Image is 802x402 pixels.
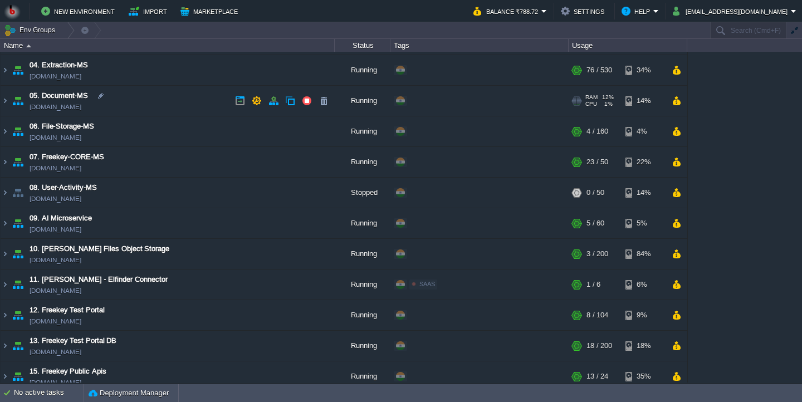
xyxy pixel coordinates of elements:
[10,361,26,391] img: AMDAwAAAACH5BAEAAAAALAAAAAABAAEAAAICRAEAOw==
[1,39,334,52] div: Name
[4,22,59,38] button: Env Groups
[625,239,662,269] div: 84%
[10,269,26,300] img: AMDAwAAAACH5BAEAAAAALAAAAAABAAEAAAICRAEAOw==
[625,86,662,116] div: 14%
[625,147,662,177] div: 22%
[41,4,118,18] button: New Environment
[10,147,26,177] img: AMDAwAAAACH5BAEAAAAALAAAAAABAAEAAAICRAEAOw==
[4,3,21,19] img: Bitss Techniques
[129,4,170,18] button: Import
[586,269,600,300] div: 1 / 6
[10,208,26,238] img: AMDAwAAAACH5BAEAAAAALAAAAAABAAEAAAICRAEAOw==
[601,101,613,107] span: 1%
[10,331,26,361] img: AMDAwAAAACH5BAEAAAAALAAAAAABAAEAAAICRAEAOw==
[1,300,9,330] img: AMDAwAAAACH5BAEAAAAALAAAAAABAAEAAAICRAEAOw==
[1,86,9,116] img: AMDAwAAAACH5BAEAAAAALAAAAAABAAEAAAICRAEAOw==
[30,243,169,254] a: 10. [PERSON_NAME] Files Object Storage
[30,101,81,112] a: [DOMAIN_NAME]
[30,193,81,204] a: [DOMAIN_NAME]
[1,361,9,391] img: AMDAwAAAACH5BAEAAAAALAAAAAABAAEAAAICRAEAOw==
[335,239,390,269] div: Running
[586,147,608,177] div: 23 / 50
[10,239,26,269] img: AMDAwAAAACH5BAEAAAAALAAAAAABAAEAAAICRAEAOw==
[30,274,168,285] a: 11. [PERSON_NAME] - Elfinder Connector
[625,55,662,85] div: 34%
[586,361,608,391] div: 13 / 24
[30,213,92,224] a: 09. AI Microservice
[561,4,608,18] button: Settings
[335,331,390,361] div: Running
[625,361,662,391] div: 35%
[180,4,241,18] button: Marketplace
[335,361,390,391] div: Running
[586,116,608,146] div: 4 / 160
[1,239,9,269] img: AMDAwAAAACH5BAEAAAAALAAAAAABAAEAAAICRAEAOw==
[586,178,604,208] div: 0 / 50
[10,55,26,85] img: AMDAwAAAACH5BAEAAAAALAAAAAABAAEAAAICRAEAOw==
[26,45,31,47] img: AMDAwAAAACH5BAEAAAAALAAAAAABAAEAAAICRAEAOw==
[335,39,390,52] div: Status
[1,208,9,238] img: AMDAwAAAACH5BAEAAAAALAAAAAABAAEAAAICRAEAOw==
[1,116,9,146] img: AMDAwAAAACH5BAEAAAAALAAAAAABAAEAAAICRAEAOw==
[30,163,81,174] a: [DOMAIN_NAME]
[622,4,653,18] button: Help
[30,366,106,377] a: 15. Freekey Public Apis
[10,178,26,208] img: AMDAwAAAACH5BAEAAAAALAAAAAABAAEAAAICRAEAOw==
[30,90,88,101] a: 05. Document-MS
[10,300,26,330] img: AMDAwAAAACH5BAEAAAAALAAAAAABAAEAAAICRAEAOw==
[473,4,541,18] button: Balance ₹788.72
[586,208,604,238] div: 5 / 60
[30,132,81,143] a: [DOMAIN_NAME]
[30,316,81,327] a: [DOMAIN_NAME]
[586,300,608,330] div: 8 / 104
[335,147,390,177] div: Running
[586,55,612,85] div: 76 / 530
[602,94,614,101] span: 12%
[335,269,390,300] div: Running
[569,39,687,52] div: Usage
[625,208,662,238] div: 5%
[1,147,9,177] img: AMDAwAAAACH5BAEAAAAALAAAAAABAAEAAAICRAEAOw==
[10,86,26,116] img: AMDAwAAAACH5BAEAAAAALAAAAAABAAEAAAICRAEAOw==
[673,4,791,18] button: [EMAIL_ADDRESS][DOMAIN_NAME]
[30,71,81,82] a: [DOMAIN_NAME]
[335,55,390,85] div: Running
[335,208,390,238] div: Running
[30,285,81,296] a: [DOMAIN_NAME]
[30,60,88,71] a: 04. Extraction-MS
[1,55,9,85] img: AMDAwAAAACH5BAEAAAAALAAAAAABAAEAAAICRAEAOw==
[625,116,662,146] div: 4%
[14,384,84,402] div: No active tasks
[30,335,116,346] a: 13. Freekey Test Portal DB
[30,346,81,357] span: [DOMAIN_NAME]
[30,151,104,163] a: 07. Freekey-CORE-MS
[10,116,26,146] img: AMDAwAAAACH5BAEAAAAALAAAAAABAAEAAAICRAEAOw==
[30,182,97,193] a: 08. User-Activity-MS
[30,121,94,132] a: 06. File-Storage-MS
[335,178,390,208] div: Stopped
[1,269,9,300] img: AMDAwAAAACH5BAEAAAAALAAAAAABAAEAAAICRAEAOw==
[585,94,598,101] span: RAM
[625,300,662,330] div: 9%
[30,377,81,388] a: [DOMAIN_NAME]
[419,281,435,287] span: SAAS
[1,331,9,361] img: AMDAwAAAACH5BAEAAAAALAAAAAABAAEAAAICRAEAOw==
[30,305,105,316] a: 12. Freekey Test Portal
[585,101,597,107] span: CPU
[625,331,662,361] div: 18%
[89,388,169,399] button: Deployment Manager
[335,86,390,116] div: Running
[1,178,9,208] img: AMDAwAAAACH5BAEAAAAALAAAAAABAAEAAAICRAEAOw==
[30,254,81,266] a: [DOMAIN_NAME]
